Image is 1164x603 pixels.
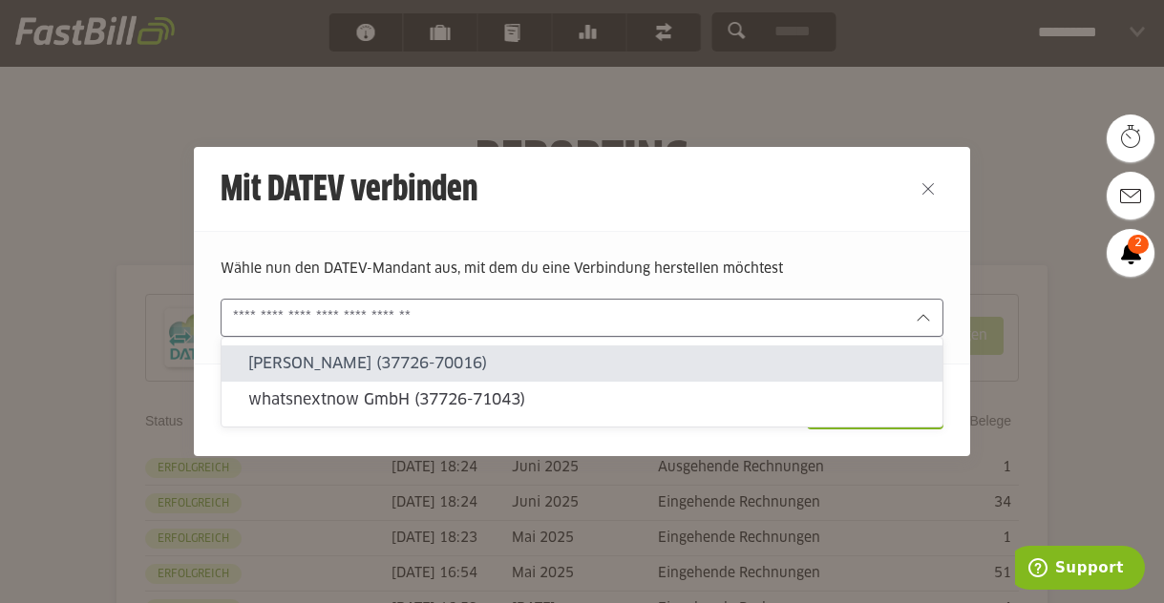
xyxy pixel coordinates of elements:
[1128,235,1149,254] span: 2
[221,259,943,280] p: Wähle nun den DATEV-Mandant aus, mit dem du eine Verbindung herstellen möchtest
[222,382,942,418] sl-option: whatsnextnow GmbH (37726-71043)
[1107,229,1154,277] a: 2
[222,345,942,382] sl-option: [PERSON_NAME] (37726-70016)
[1015,546,1145,593] iframe: Öffnet ein Widget, in dem Sie weitere Informationen finden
